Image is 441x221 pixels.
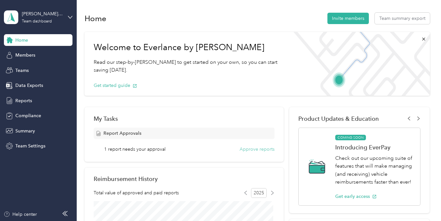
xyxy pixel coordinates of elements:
h1: Welcome to Everlance by [PERSON_NAME] [94,42,279,53]
h2: Reimbursement History [94,175,158,182]
span: Report Approvals [103,130,141,137]
button: Get started guide [94,82,137,89]
span: Home [15,37,28,44]
iframe: Everlance-gr Chat Button Frame [404,185,441,221]
h1: Introducing EverPay [335,144,413,151]
h1: Home [85,15,106,22]
button: Get early access [335,193,377,200]
span: 1 report needs your approval [104,146,165,153]
span: Summary [15,128,35,134]
div: [PERSON_NAME][EMAIL_ADDRESS][PERSON_NAME][DOMAIN_NAME] [22,10,63,17]
span: 2025 [251,188,267,198]
span: Teams [15,67,29,74]
div: My Tasks [94,115,274,122]
span: Product Updates & Education [298,115,379,122]
button: Help center [4,211,37,218]
button: Approve reports [240,146,275,153]
span: Team Settings [15,143,45,149]
span: COMING SOON [335,135,366,141]
span: Total value of approved and paid reports [94,189,179,196]
button: Invite members [327,13,369,24]
button: Team summary export [375,13,430,24]
span: Compliance [15,112,41,119]
span: Data Exports [15,82,43,89]
span: Members [15,52,35,59]
p: Read our step-by-[PERSON_NAME] to get started on your own, so you can start saving [DATE]. [94,58,279,74]
div: Team dashboard [22,20,52,23]
p: Check out our upcoming suite of features that will make managing (and receiving) vehicle reimburs... [335,154,413,186]
img: Welcome to everlance [288,32,430,96]
span: Reports [15,97,32,104]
